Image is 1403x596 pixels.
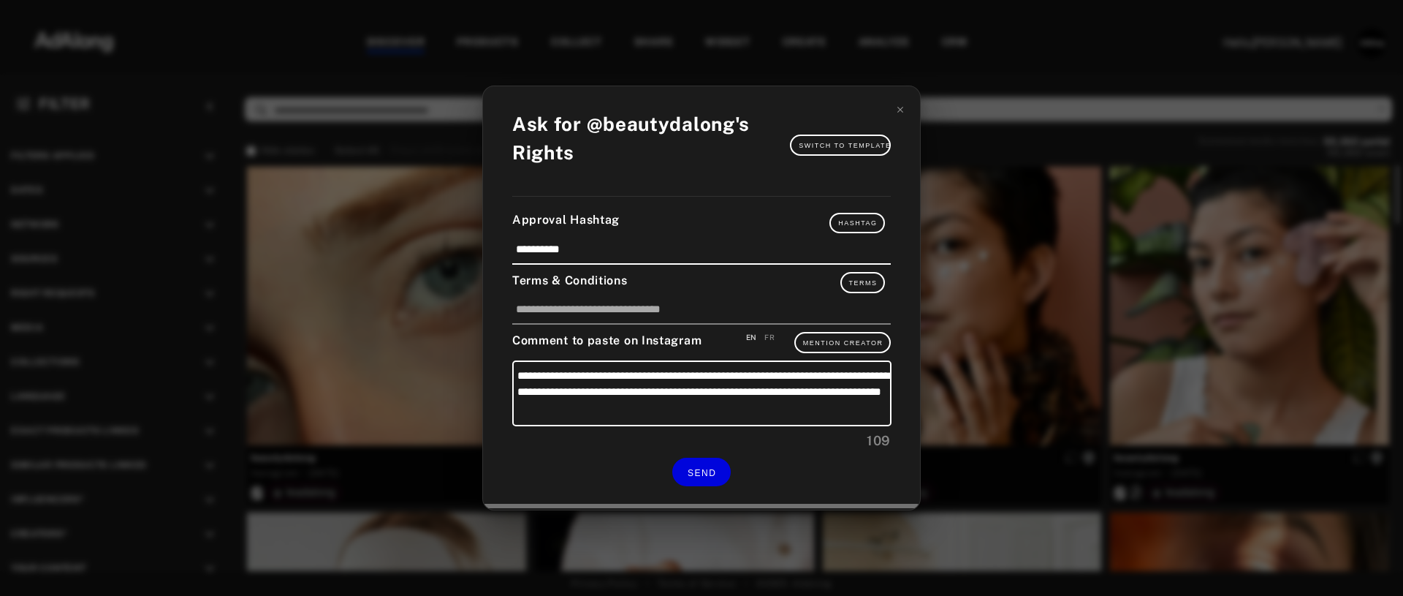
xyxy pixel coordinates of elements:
iframe: Chat Widget [1330,526,1403,596]
button: Mention Creator [794,332,891,352]
button: Terms [840,272,886,293]
div: Approval Hashtag [512,211,891,233]
div: Comment to paste on Instagram [512,332,891,352]
span: Switch to Template [799,142,891,149]
div: Save an english version of your comment [746,332,757,343]
button: Hashtag [829,213,885,233]
span: SEND [688,468,716,478]
div: Save an french version of your comment [764,332,775,343]
div: Ask for @beautydalong's Rights [512,110,790,167]
button: Switch to Template [790,135,891,155]
button: SEND [672,458,731,486]
div: 109 [512,431,891,450]
span: Terms [849,279,878,287]
span: Hashtag [838,219,877,227]
div: Terms & Conditions [512,272,891,293]
span: Mention Creator [803,339,883,347]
